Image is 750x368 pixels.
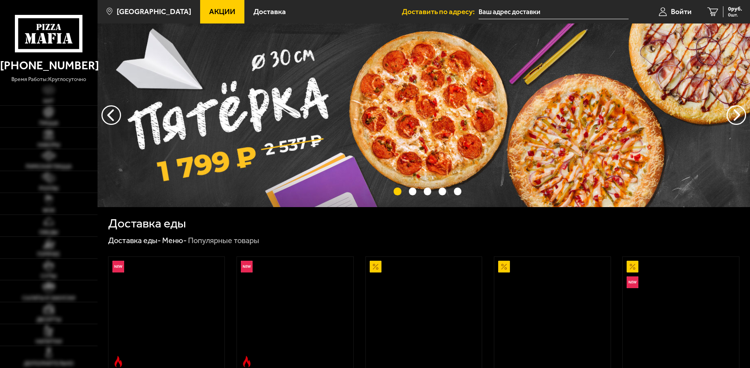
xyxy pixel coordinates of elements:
span: Десерты [36,317,61,323]
a: Доставка еды- [108,236,161,245]
span: [GEOGRAPHIC_DATA] [117,8,191,15]
img: Акционный [370,261,381,272]
input: Ваш адрес доставки [479,5,629,19]
span: Салаты и закуски [22,296,75,301]
button: точки переключения [439,188,446,195]
button: точки переключения [454,188,461,195]
span: Войти [671,8,692,15]
img: Акционный [498,261,510,272]
span: Пицца [39,121,58,126]
img: Новинка [241,261,253,272]
span: Акции [209,8,235,15]
span: WOK [43,208,55,213]
span: Роллы [39,186,58,191]
span: Горячее [37,252,60,257]
span: Римская пицца [26,164,72,170]
span: Наборы [38,143,60,148]
span: 0 руб. [728,6,742,12]
span: Доставка [253,8,286,15]
img: Острое блюдо [241,356,253,368]
a: Меню- [162,236,187,245]
button: точки переключения [424,188,431,195]
button: точки переключения [394,188,401,195]
span: 0 шт. [728,13,742,17]
img: Острое блюдо [112,356,124,368]
button: точки переключения [409,188,416,195]
span: Супы [41,274,56,279]
span: Напитки [36,339,62,345]
span: Хит [43,99,54,104]
span: Обеды [39,230,58,235]
button: предыдущий [727,105,746,125]
h1: Доставка еды [108,217,186,230]
img: Новинка [627,276,638,288]
img: Новинка [112,261,124,272]
span: Доставить по адресу: [402,8,479,15]
div: Популярные товары [188,236,259,246]
button: следующий [101,105,121,125]
img: Акционный [627,261,638,272]
span: Дополнительно [24,361,74,366]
